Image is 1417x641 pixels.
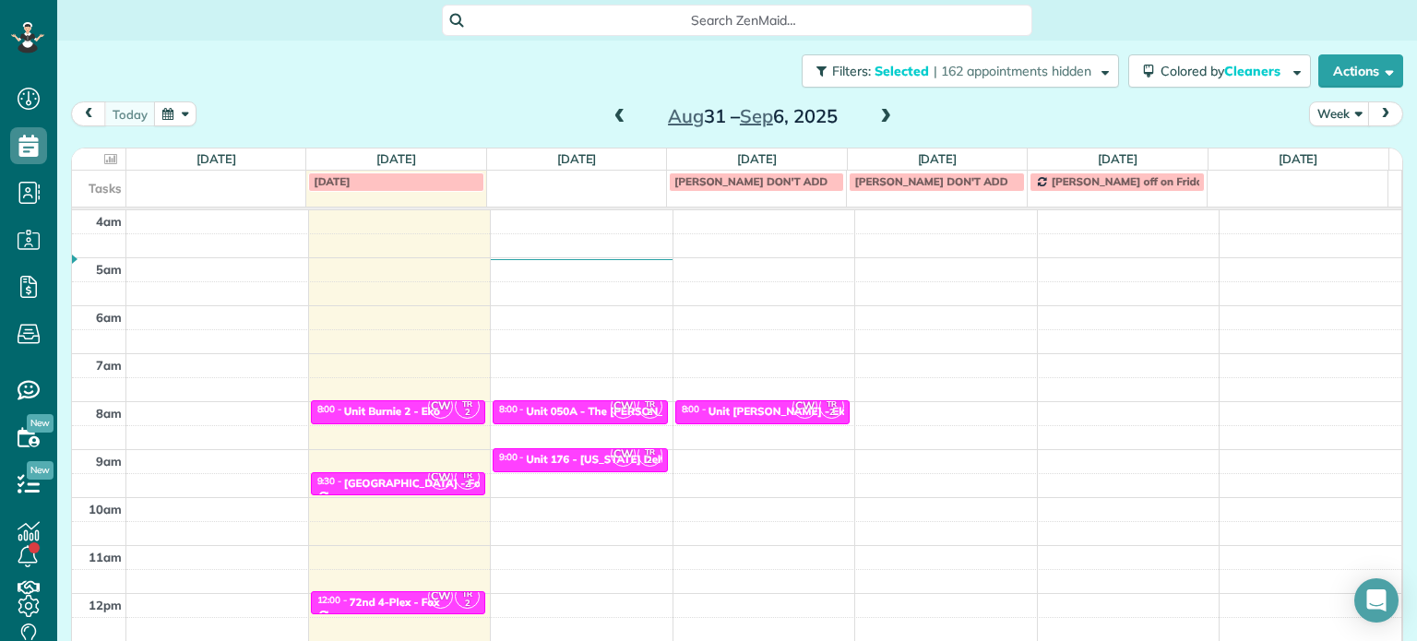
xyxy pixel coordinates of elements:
[89,502,122,516] span: 10am
[96,406,122,421] span: 8am
[1128,54,1311,88] button: Colored byCleaners
[557,151,597,166] a: [DATE]
[71,101,106,126] button: prev
[96,358,122,373] span: 7am
[638,452,661,469] small: 2
[1098,151,1137,166] a: [DATE]
[802,54,1119,88] button: Filters: Selected | 162 appointments hidden
[96,214,122,229] span: 4am
[792,394,817,419] span: CW
[27,461,54,480] span: New
[350,596,440,609] div: 72nd 4-Plex - Fox
[96,262,122,277] span: 5am
[526,405,746,418] div: Unit 050A - The [PERSON_NAME] - Capital
[875,63,930,79] span: Selected
[611,394,636,419] span: CW
[196,151,236,166] a: [DATE]
[740,104,773,127] span: Sep
[854,174,1007,188] span: [PERSON_NAME] DON'T ADD
[1052,174,1214,188] span: [PERSON_NAME] off on Fridays
[27,414,54,433] span: New
[1318,54,1403,88] button: Actions
[638,404,661,421] small: 2
[456,476,479,493] small: 2
[1224,63,1283,79] span: Cleaners
[376,151,416,166] a: [DATE]
[737,151,777,166] a: [DATE]
[456,404,479,421] small: 2
[668,104,704,127] span: Aug
[96,454,122,469] span: 9am
[674,174,828,188] span: [PERSON_NAME] DON'T ADD
[428,394,453,419] span: CW
[1368,101,1403,126] button: next
[611,442,636,467] span: CW
[934,63,1091,79] span: | 162 appointments hidden
[456,595,479,612] small: 2
[344,477,486,490] div: [GEOGRAPHIC_DATA] - Fox
[96,310,122,325] span: 6am
[1161,63,1287,79] span: Colored by
[1279,151,1318,166] a: [DATE]
[344,405,440,418] div: Unit Burnie 2 - Eko
[820,404,843,421] small: 2
[89,598,122,612] span: 12pm
[832,63,871,79] span: Filters:
[428,465,453,490] span: CW
[792,54,1119,88] a: Filters: Selected | 162 appointments hidden
[918,151,958,166] a: [DATE]
[89,550,122,564] span: 11am
[428,584,453,609] span: CW
[708,405,885,418] div: Unit [PERSON_NAME] - Eko Living
[104,101,156,126] button: today
[526,453,719,466] div: Unit 176 - [US_STATE] Delta - Capital
[637,106,868,126] h2: 31 – 6, 2025
[314,174,350,188] span: [DATE]
[1354,578,1399,623] div: Open Intercom Messenger
[1309,101,1370,126] button: Week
